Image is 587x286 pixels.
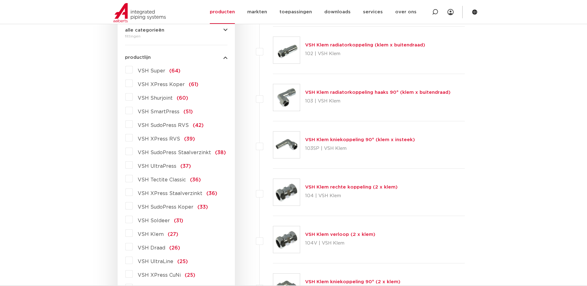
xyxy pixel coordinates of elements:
span: (36) [190,177,201,182]
span: VSH Klem [138,232,164,237]
span: (51) [183,109,193,114]
img: Thumbnail for VSH Klem kniekoppeling 90° (klem x insteek) [273,132,300,158]
span: (27) [168,232,178,237]
span: (39) [184,136,195,141]
span: VSH XPress CuNi [138,273,181,278]
span: (25) [177,259,188,264]
span: VSH XPress Staalverzinkt [138,191,202,196]
span: productlijn [125,55,151,60]
a: VSH Klem kniekoppeling 90° (klem x insteek) [305,137,415,142]
span: VSH Soldeer [138,218,170,223]
img: Thumbnail for VSH Klem radiatorkoppeling (klem x buitendraad) [273,37,300,63]
p: 104 | VSH Klem [305,191,398,201]
span: (60) [177,96,188,101]
span: (36) [206,191,217,196]
a: VSH Klem radiatorkoppeling haaks 90° (klem x buitendraad) [305,90,451,95]
p: 104V | VSH Klem [305,238,375,248]
span: VSH XPress Koper [138,82,185,87]
img: Thumbnail for VSH Klem radiatorkoppeling haaks 90° (klem x buitendraad) [273,84,300,111]
span: VSH SmartPress [138,109,179,114]
span: (61) [189,82,198,87]
span: (42) [193,123,204,128]
a: VSH Klem verloop (2 x klem) [305,232,375,237]
button: alle categorieën [125,28,227,32]
span: alle categorieën [125,28,164,32]
span: VSH Super [138,68,165,73]
p: 103SP | VSH Klem [305,144,415,154]
span: VSH SudoPress Koper [138,205,193,210]
span: VSH Shurjoint [138,96,173,101]
span: VSH SudoPress Staalverzinkt [138,150,211,155]
p: 102 | VSH Klem [305,49,425,59]
img: Thumbnail for VSH Klem rechte koppeling (2 x klem) [273,179,300,206]
a: VSH Klem rechte koppeling (2 x klem) [305,185,398,189]
span: VSH SudoPress RVS [138,123,189,128]
span: VSH UltraPress [138,164,176,169]
a: VSH Klem radiatorkoppeling (klem x buitendraad) [305,43,425,47]
a: VSH Klem kniekoppeling 90° (2 x klem) [305,279,400,284]
span: (26) [169,245,180,250]
span: (25) [185,273,195,278]
span: (31) [174,218,183,223]
span: VSH Tectite Classic [138,177,186,182]
p: 103 | VSH Klem [305,96,451,106]
span: VSH UltraLine [138,259,173,264]
span: (33) [197,205,208,210]
span: VSH XPress RVS [138,136,180,141]
span: (38) [215,150,226,155]
div: fittingen [125,32,227,40]
span: (64) [169,68,180,73]
img: Thumbnail for VSH Klem verloop (2 x klem) [273,226,300,253]
span: (37) [180,164,191,169]
button: productlijn [125,55,227,60]
span: VSH Draad [138,245,165,250]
